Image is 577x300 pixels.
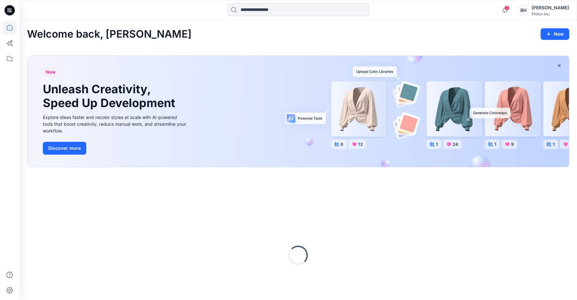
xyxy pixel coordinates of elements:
[504,5,509,11] span: 2
[532,12,569,16] div: Philko Inc.
[532,4,569,12] div: [PERSON_NAME]
[27,28,192,40] h2: Welcome back, [PERSON_NAME]
[43,82,178,110] h1: Unleash Creativity, Speed Up Development
[43,114,188,134] div: Explore ideas faster and recolor styles at scale with AI-powered tools that boost creativity, red...
[541,28,569,40] button: New
[43,142,86,155] button: Discover more
[517,5,529,16] div: BH
[43,142,188,155] a: Discover more
[46,68,56,76] span: New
